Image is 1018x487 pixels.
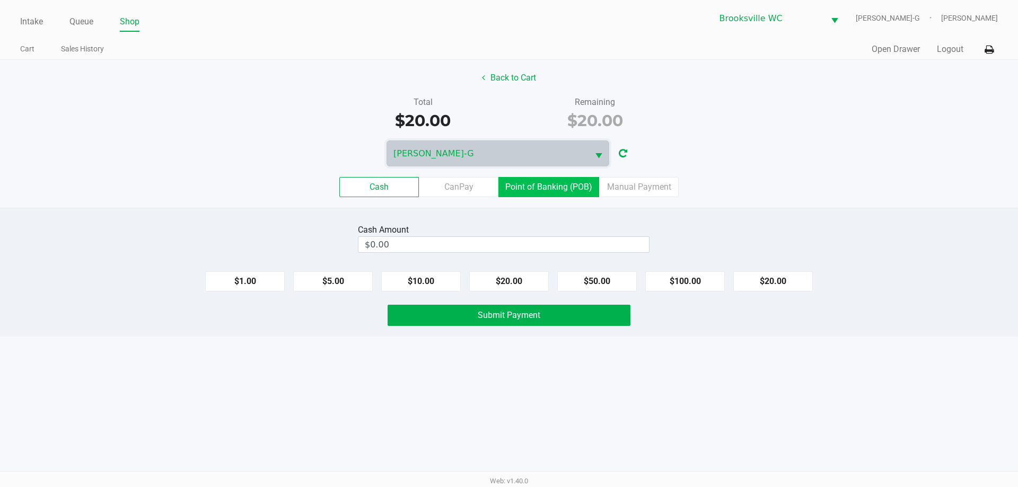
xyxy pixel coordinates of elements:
label: Point of Banking (POB) [498,177,599,197]
label: CanPay [419,177,498,197]
button: Select [824,6,845,31]
button: Back to Cart [475,68,543,88]
a: Shop [120,14,139,29]
button: Submit Payment [388,305,630,326]
a: Cart [20,42,34,56]
button: Logout [937,43,963,56]
button: $50.00 [557,271,637,291]
button: Select [589,141,609,166]
span: [PERSON_NAME]-G [856,13,941,24]
button: $20.00 [733,271,813,291]
span: Brooksville WC [719,12,818,25]
span: [PERSON_NAME] [941,13,998,24]
button: $100.00 [645,271,725,291]
a: Sales History [61,42,104,56]
button: $20.00 [469,271,549,291]
label: Cash [339,177,419,197]
button: $5.00 [293,271,373,291]
label: Manual Payment [599,177,679,197]
button: $10.00 [381,271,461,291]
div: Cash Amount [358,224,413,236]
button: Open Drawer [872,43,920,56]
span: Web: v1.40.0 [490,477,528,485]
div: Remaining [517,96,673,109]
div: $20.00 [517,109,673,132]
span: Submit Payment [478,310,540,320]
button: $1.00 [205,271,285,291]
div: Total [345,96,501,109]
a: Queue [69,14,93,29]
span: [PERSON_NAME]-G [393,147,582,160]
div: $20.00 [345,109,501,132]
a: Intake [20,14,43,29]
